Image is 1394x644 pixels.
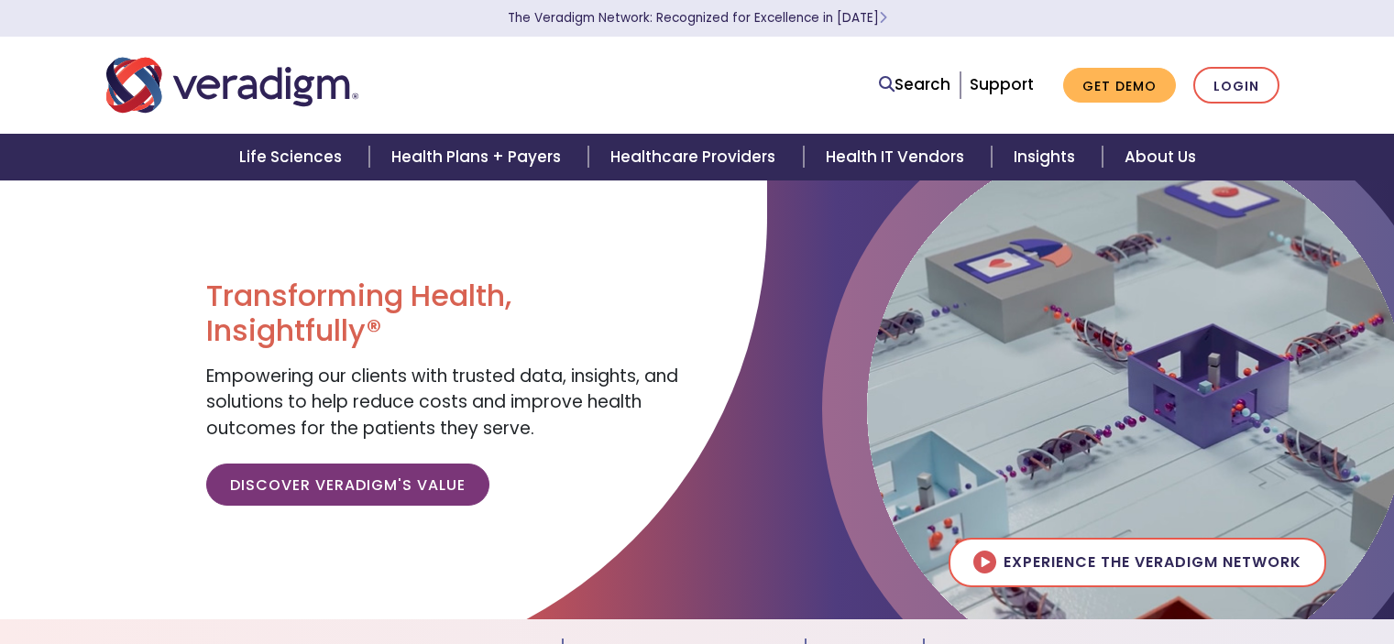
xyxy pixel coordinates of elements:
span: Learn More [879,9,887,27]
a: Healthcare Providers [588,134,803,180]
a: Insights [992,134,1103,180]
a: Life Sciences [217,134,369,180]
a: The Veradigm Network: Recognized for Excellence in [DATE]Learn More [508,9,887,27]
h1: Transforming Health, Insightfully® [206,278,683,349]
a: About Us [1103,134,1218,180]
a: Login [1193,67,1279,104]
a: Get Demo [1063,68,1176,104]
a: Health Plans + Payers [369,134,588,180]
a: Support [970,73,1034,95]
span: Empowering our clients with trusted data, insights, and solutions to help reduce costs and improv... [206,364,678,441]
a: Discover Veradigm's Value [206,464,489,506]
a: Search [879,72,950,97]
a: Health IT Vendors [804,134,992,180]
img: Veradigm logo [106,55,358,115]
